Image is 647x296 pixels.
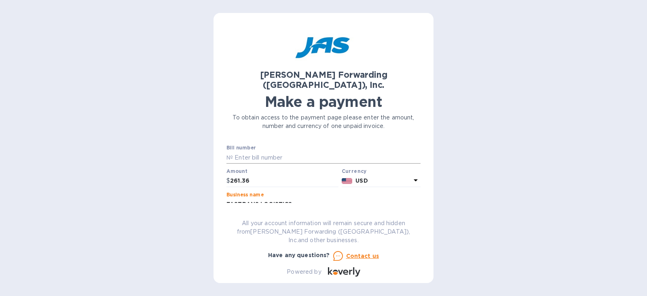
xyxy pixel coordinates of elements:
[226,169,247,174] label: Amount
[226,192,264,197] label: Business name
[226,219,421,245] p: All your account information will remain secure and hidden from [PERSON_NAME] Forwarding ([GEOGRA...
[342,178,353,184] img: USD
[226,146,256,151] label: Bill number
[260,70,387,90] b: [PERSON_NAME] Forwarding ([GEOGRAPHIC_DATA]), Inc.
[226,198,421,211] input: Enter business name
[226,153,233,162] p: №
[342,168,367,174] b: Currency
[346,253,379,259] u: Contact us
[355,177,368,184] b: USD
[287,268,321,276] p: Powered by
[268,252,330,258] b: Have any questions?
[226,113,421,130] p: To obtain access to the payment page please enter the amount, number and currency of one unpaid i...
[226,93,421,110] h1: Make a payment
[230,175,338,187] input: 0.00
[233,151,421,164] input: Enter bill number
[226,177,230,185] p: $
